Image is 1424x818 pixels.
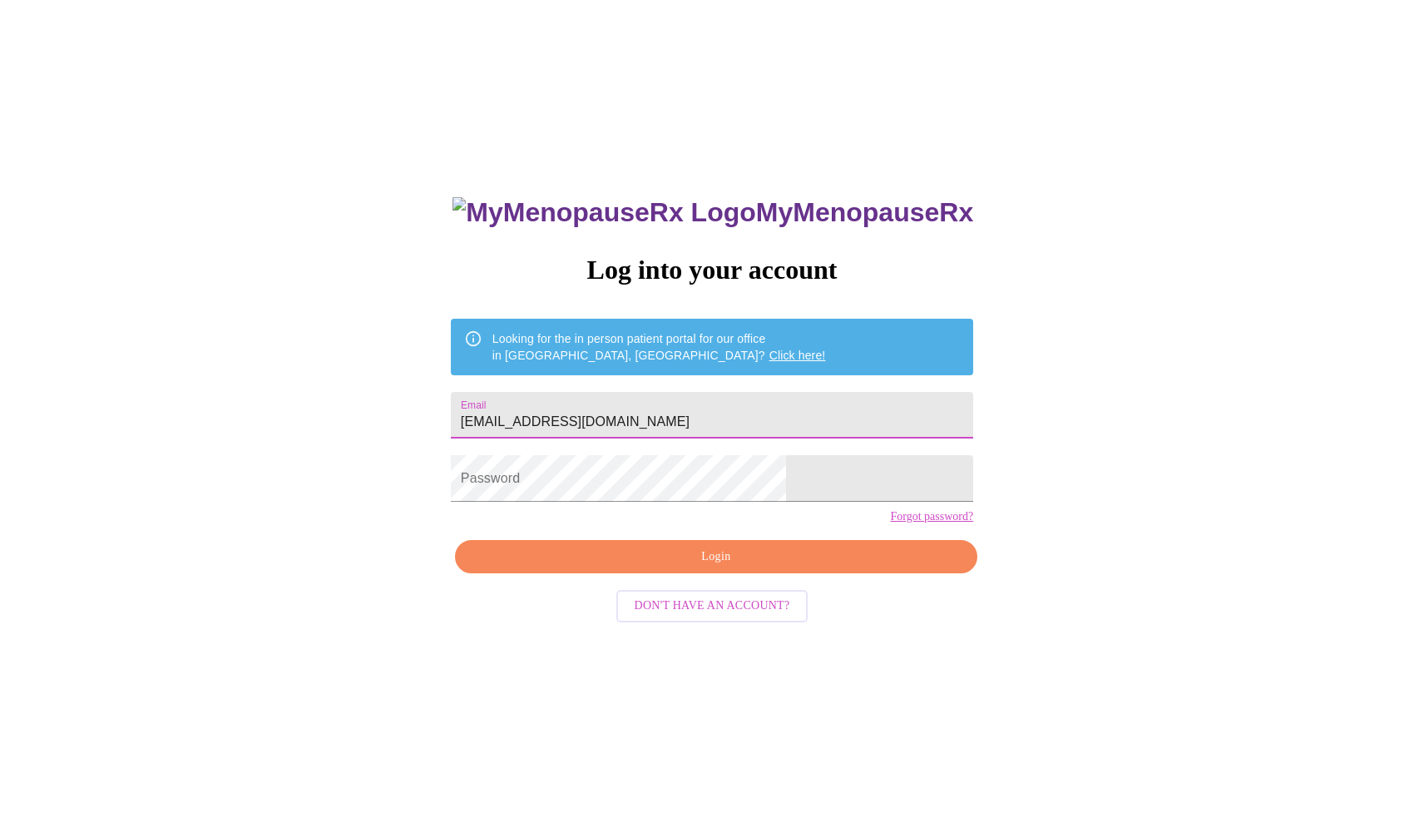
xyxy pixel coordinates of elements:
a: Don't have an account? [612,597,813,612]
button: Login [455,540,977,574]
h3: MyMenopauseRx [452,197,973,228]
button: Don't have an account? [616,590,808,622]
span: Login [474,547,958,568]
a: Forgot password? [890,510,973,523]
div: Looking for the in person patient portal for our office in [GEOGRAPHIC_DATA], [GEOGRAPHIC_DATA]? [492,324,826,370]
h3: Log into your account [451,255,973,285]
a: Click here! [769,349,826,362]
span: Don't have an account? [635,596,790,617]
img: MyMenopauseRx Logo [452,197,755,228]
